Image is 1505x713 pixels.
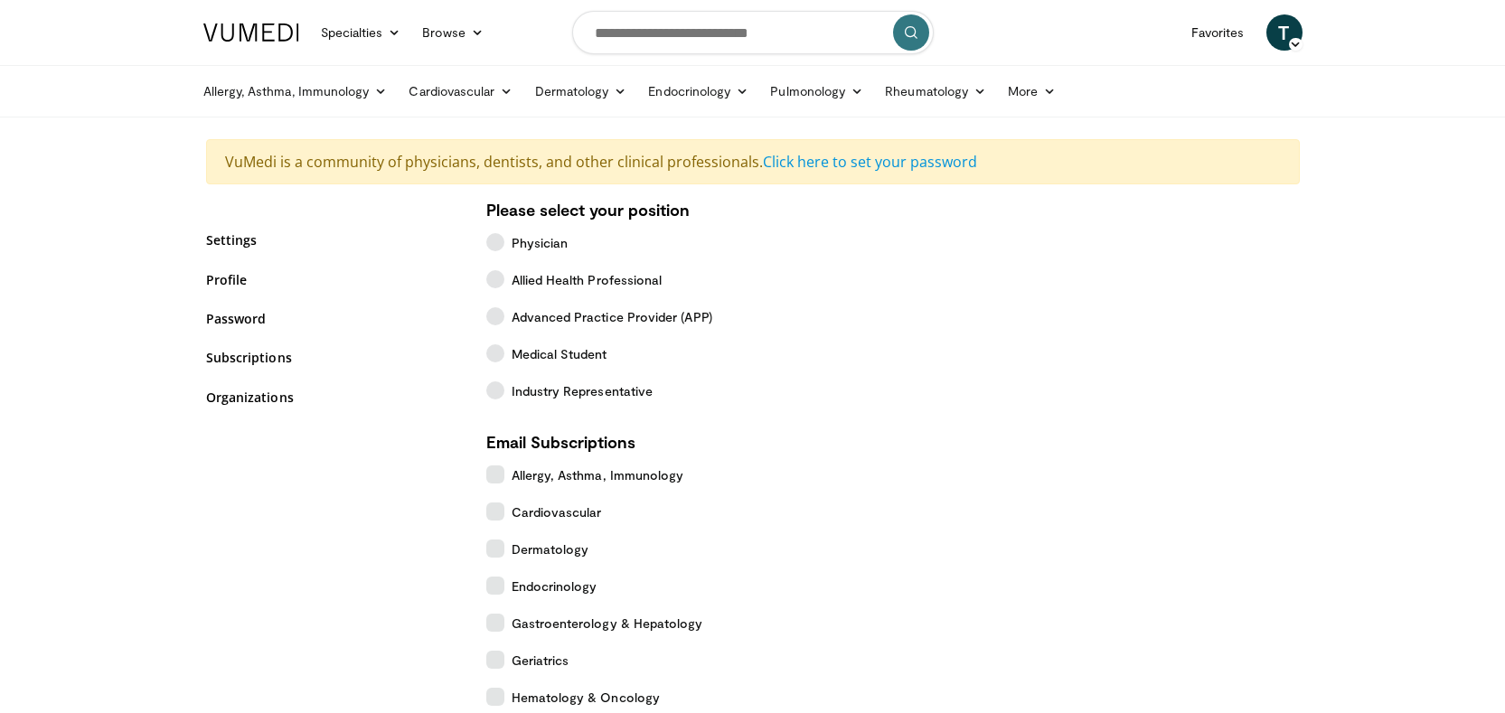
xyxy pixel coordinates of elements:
span: Dermatology [512,539,589,558]
span: Cardiovascular [512,502,602,521]
a: Dermatology [524,73,638,109]
span: Medical Student [512,344,607,363]
strong: Email Subscriptions [486,432,635,452]
a: Endocrinology [637,73,759,109]
span: Physician [512,233,569,252]
a: T [1266,14,1303,51]
a: Organizations [206,388,459,407]
a: Rheumatology [874,73,997,109]
a: More [997,73,1067,109]
span: Advanced Practice Provider (APP) [512,307,712,326]
img: VuMedi Logo [203,23,299,42]
a: Favorites [1180,14,1256,51]
a: Browse [411,14,494,51]
span: Geriatrics [512,651,569,670]
a: Allergy, Asthma, Immunology [193,73,399,109]
span: Allied Health Professional [512,270,663,289]
a: Subscriptions [206,348,459,367]
a: Profile [206,270,459,289]
a: Settings [206,230,459,249]
strong: Please select your position [486,200,690,220]
span: Gastroenterology & Hepatology [512,614,703,633]
span: Endocrinology [512,577,597,596]
span: Allergy, Asthma, Immunology [512,465,684,484]
a: Specialties [310,14,412,51]
span: Industry Representative [512,381,654,400]
a: Cardiovascular [398,73,523,109]
input: Search topics, interventions [572,11,934,54]
span: Hematology & Oncology [512,688,660,707]
a: Password [206,309,459,328]
div: VuMedi is a community of physicians, dentists, and other clinical professionals. [206,139,1300,184]
a: Click here to set your password [763,152,977,172]
a: Pulmonology [759,73,874,109]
